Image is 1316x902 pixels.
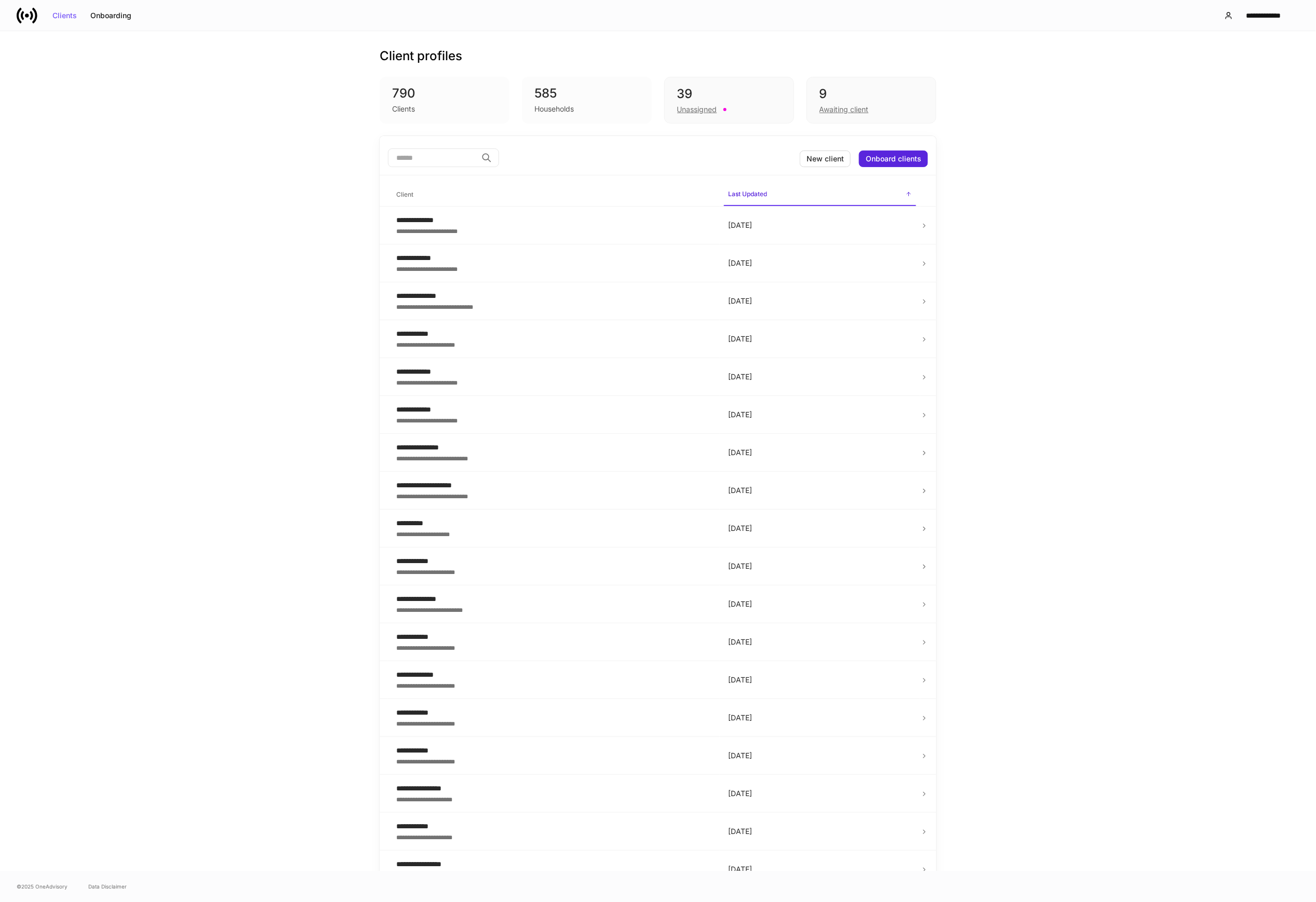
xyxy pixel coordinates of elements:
[820,86,923,102] div: 9
[52,12,77,19] div: Clients
[728,864,912,874] p: [DATE]
[728,561,912,571] p: [DATE]
[728,523,912,534] p: [DATE]
[728,447,912,458] p: [DATE]
[380,48,462,64] h3: Client profiles
[728,637,912,647] p: [DATE]
[392,85,497,102] div: 790
[728,485,912,496] p: [DATE]
[728,788,912,799] p: [DATE]
[728,334,912,344] p: [DATE]
[677,104,717,115] div: Unassigned
[728,296,912,306] p: [DATE]
[534,104,574,114] div: Households
[664,77,794,124] div: 39Unassigned
[800,151,851,167] button: New client
[866,155,921,162] div: Onboard clients
[396,189,413,199] h6: Client
[728,258,912,268] p: [DATE]
[677,86,781,102] div: 39
[728,675,912,685] p: [DATE]
[728,826,912,837] p: [DATE]
[724,184,916,206] span: Last Updated
[88,882,127,891] a: Data Disclaimer
[392,104,415,114] div: Clients
[728,372,912,382] p: [DATE]
[90,12,131,19] div: Onboarding
[728,189,767,199] h6: Last Updated
[728,713,912,723] p: [DATE]
[84,7,138,24] button: Onboarding
[728,599,912,609] p: [DATE]
[534,85,639,102] div: 585
[728,409,912,420] p: [DATE]
[392,184,716,206] span: Client
[46,7,84,24] button: Clients
[807,77,936,124] div: 9Awaiting client
[728,750,912,761] p: [DATE]
[807,155,844,162] div: New client
[17,882,68,891] span: © 2025 OneAdvisory
[859,151,928,167] button: Onboard clients
[728,220,912,230] p: [DATE]
[820,104,869,115] div: Awaiting client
